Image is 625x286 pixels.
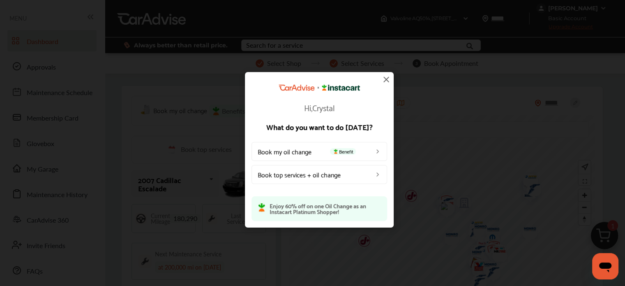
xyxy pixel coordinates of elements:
[270,202,381,214] p: Enjoy 60% off on one Oil Change as an Instacart Platinum Shopper!
[251,123,387,130] p: What do you want to do [DATE]?
[332,149,339,153] img: instacart-icon.73bd83c2.svg
[251,165,387,184] a: Book top services + oil change
[592,253,618,279] iframe: Button to launch messaging window
[381,74,391,84] img: close-icon.a004319c.svg
[258,202,265,212] img: instacart-icon.73bd83c2.svg
[330,148,356,154] span: Benefit
[374,148,381,154] img: left_arrow_icon.0f472efe.svg
[374,171,381,177] img: left_arrow_icon.0f472efe.svg
[279,84,360,91] img: CarAdvise Instacart Logo
[251,103,387,111] p: Hi, Crystal
[251,142,387,160] a: Book my oil changeBenefit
